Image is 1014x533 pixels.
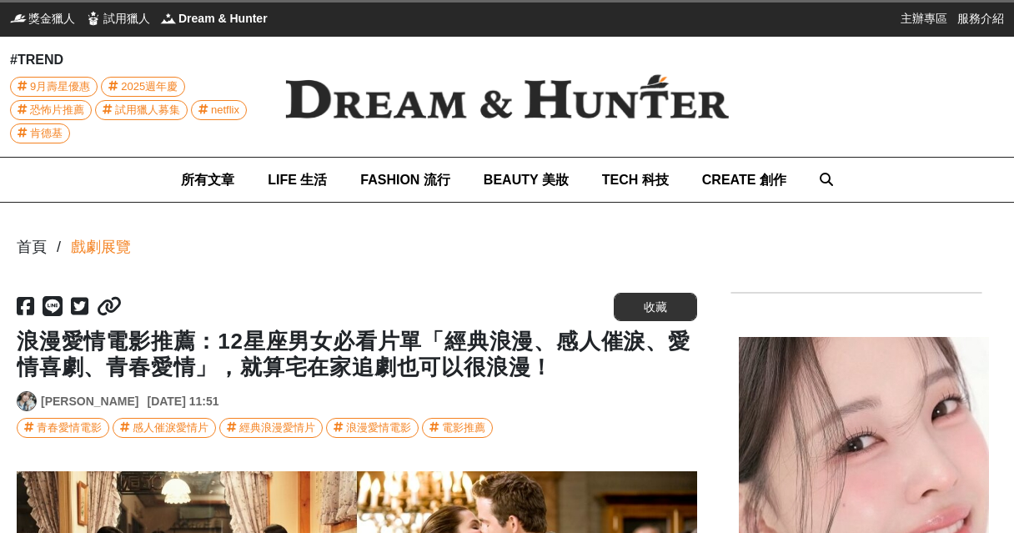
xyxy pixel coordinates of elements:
span: 試用獵人 [103,10,150,27]
a: 9月壽星優惠 [10,77,98,97]
span: 獎金獵人 [28,10,75,27]
a: 2025週年慶 [101,77,185,97]
div: 首頁 [17,236,47,259]
a: TECH 科技 [602,158,669,202]
a: 電影推薦 [422,418,493,438]
div: #TREND [10,50,259,70]
span: 9月壽星優惠 [30,78,90,96]
div: 電影推薦 [442,419,485,437]
a: BEAUTY 美妝 [484,158,569,202]
a: Dream & HunterDream & Hunter [160,10,268,27]
div: [DATE] 11:51 [147,393,218,410]
span: netflix [211,101,239,119]
h1: 浪漫愛情電影推薦：12星座男女必看片單「經典浪漫、感人催淚、愛情喜劇、青春愛情」，就算宅在家追劇也可以很浪漫！ [17,329,697,380]
div: / [57,236,61,259]
span: BEAUTY 美妝 [484,173,569,187]
a: FASHION 流行 [360,158,450,202]
a: 青春愛情電影 [17,418,109,438]
a: 獎金獵人獎金獵人 [10,10,75,27]
img: 獎金獵人 [10,10,27,27]
div: 經典浪漫愛情片 [239,419,315,437]
img: Dream & Hunter [259,48,755,145]
a: Avatar [17,391,37,411]
div: 青春愛情電影 [37,419,102,437]
a: CREATE 創作 [702,158,786,202]
span: 2025週年慶 [121,78,178,96]
a: 試用獵人募集 [95,100,188,120]
a: 所有文章 [181,158,234,202]
a: 恐怖片推薦 [10,100,92,120]
a: [PERSON_NAME] [41,393,138,410]
a: 服務介紹 [957,10,1004,27]
span: 所有文章 [181,173,234,187]
button: 收藏 [614,293,697,321]
img: Dream & Hunter [160,10,177,27]
img: Avatar [18,392,36,410]
span: 恐怖片推薦 [30,101,84,119]
a: 肯德基 [10,123,70,143]
a: LIFE 生活 [268,158,327,202]
img: 試用獵人 [85,10,102,27]
div: 感人催淚愛情片 [133,419,208,437]
span: TECH 科技 [602,173,669,187]
span: FASHION 流行 [360,173,450,187]
span: CREATE 創作 [702,173,786,187]
a: 浪漫愛情電影 [326,418,419,438]
a: 經典浪漫愛情片 [219,418,323,438]
div: 浪漫愛情電影 [346,419,411,437]
a: 主辦專區 [901,10,947,27]
a: 感人催淚愛情片 [113,418,216,438]
a: 戲劇展覽 [71,236,131,259]
span: 肯德基 [30,124,63,143]
span: Dream & Hunter [178,10,268,27]
span: LIFE 生活 [268,173,327,187]
a: netflix [191,100,247,120]
a: 試用獵人試用獵人 [85,10,150,27]
span: 試用獵人募集 [115,101,180,119]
